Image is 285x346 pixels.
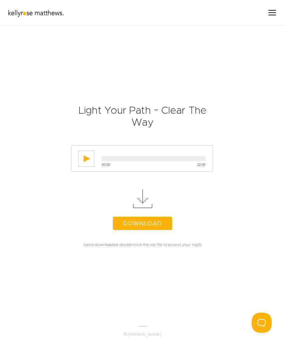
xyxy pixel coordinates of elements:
div: media player [71,145,213,172]
a: download [113,217,172,230]
img: kellyrose-matthews [8,7,65,18]
div: Menu [265,7,281,18]
a: kellyrose-matthews [8,13,65,19]
p: (once downloaded double-click the zip file to access your mp3) [71,233,214,248]
h1: Light Your Path ~ Clear The Way [71,71,214,145]
button: play [78,151,94,167]
iframe: Toggle Customer Support [252,313,272,333]
div: time [102,162,122,168]
div: duration [185,162,205,168]
span: download [123,221,162,226]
